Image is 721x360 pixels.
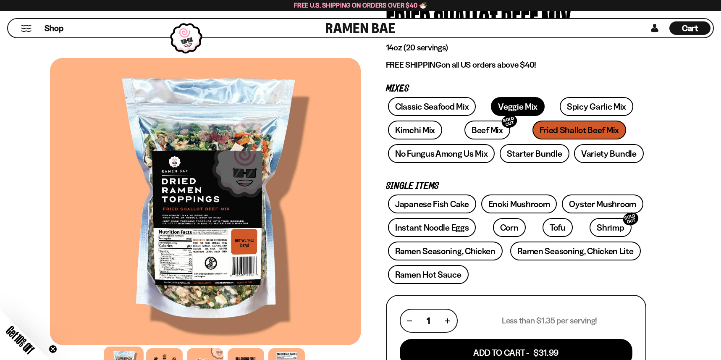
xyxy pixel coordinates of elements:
a: Beef MixSOLD OUT [464,121,510,139]
a: Kimchi Mix [388,121,442,139]
button: Close teaser [49,345,57,353]
span: Cart [682,23,698,33]
a: Oyster Mushroom [562,194,643,213]
a: ShrimpSOLD OUT [590,218,631,237]
a: Spicy Garlic Mix [560,97,633,116]
p: 14oz (20 servings) [386,42,646,53]
a: Tofu [543,218,573,237]
span: Free U.S. Shipping on Orders over $40 🍜 [294,1,427,9]
p: on all US orders above $40! [386,60,646,70]
span: Get 10% Off [4,323,37,356]
a: No Fungus Among Us Mix [388,144,495,163]
a: Variety Bundle [574,144,644,163]
a: Ramen Hot Sauce [388,265,469,284]
span: Shop [45,23,63,34]
p: Single Items [386,182,646,190]
strong: FREE SHIPPING [386,60,441,70]
button: Mobile Menu Trigger [21,25,32,32]
div: SOLD OUT [621,211,640,227]
a: Veggie Mix [491,97,545,116]
a: Classic Seafood Mix [388,97,476,116]
a: Ramen Seasoning, Chicken Lite [510,242,640,260]
div: SOLD OUT [500,113,519,130]
span: 1 [427,315,430,326]
a: Corn [493,218,526,237]
a: Cart [669,19,711,37]
p: Mixes [386,85,646,93]
a: Shop [45,21,63,35]
a: Japanese Fish Cake [388,194,476,213]
a: Starter Bundle [500,144,569,163]
a: Enoki Mushroom [481,194,557,213]
p: Less than $1.35 per serving! [502,315,597,326]
a: Instant Noodle Eggs [388,218,476,237]
a: Ramen Seasoning, Chicken [388,242,503,260]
